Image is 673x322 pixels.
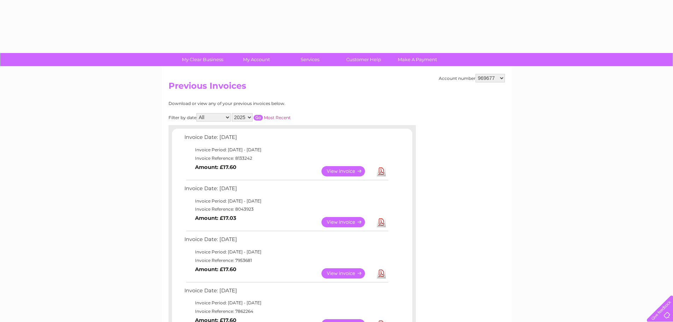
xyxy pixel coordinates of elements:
td: Invoice Reference: 7862264 [183,307,389,316]
div: Download or view any of your previous invoices below. [169,101,354,106]
td: Invoice Period: [DATE] - [DATE] [183,146,389,154]
b: Amount: £17.60 [195,164,236,170]
div: Account number [439,74,505,82]
b: Amount: £17.03 [195,215,236,221]
a: View [321,268,373,279]
td: Invoice Reference: 8043923 [183,205,389,213]
a: Customer Help [335,53,393,66]
td: Invoice Period: [DATE] - [DATE] [183,299,389,307]
a: View [321,166,373,176]
td: Invoice Reference: 7953681 [183,256,389,265]
a: View [321,217,373,227]
a: My Account [227,53,285,66]
td: Invoice Period: [DATE] - [DATE] [183,197,389,205]
a: My Clear Business [173,53,232,66]
td: Invoice Period: [DATE] - [DATE] [183,248,389,256]
div: Filter by date [169,113,354,122]
td: Invoice Date: [DATE] [183,184,389,197]
td: Invoice Reference: 8133242 [183,154,389,163]
b: Amount: £17.60 [195,266,236,273]
td: Invoice Date: [DATE] [183,235,389,248]
a: Make A Payment [388,53,447,66]
td: Invoice Date: [DATE] [183,133,389,146]
td: Invoice Date: [DATE] [183,286,389,299]
a: Download [377,166,386,176]
a: Most Recent [264,115,291,120]
a: Services [281,53,339,66]
a: Download [377,217,386,227]
h2: Previous Invoices [169,81,505,94]
a: Download [377,268,386,279]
